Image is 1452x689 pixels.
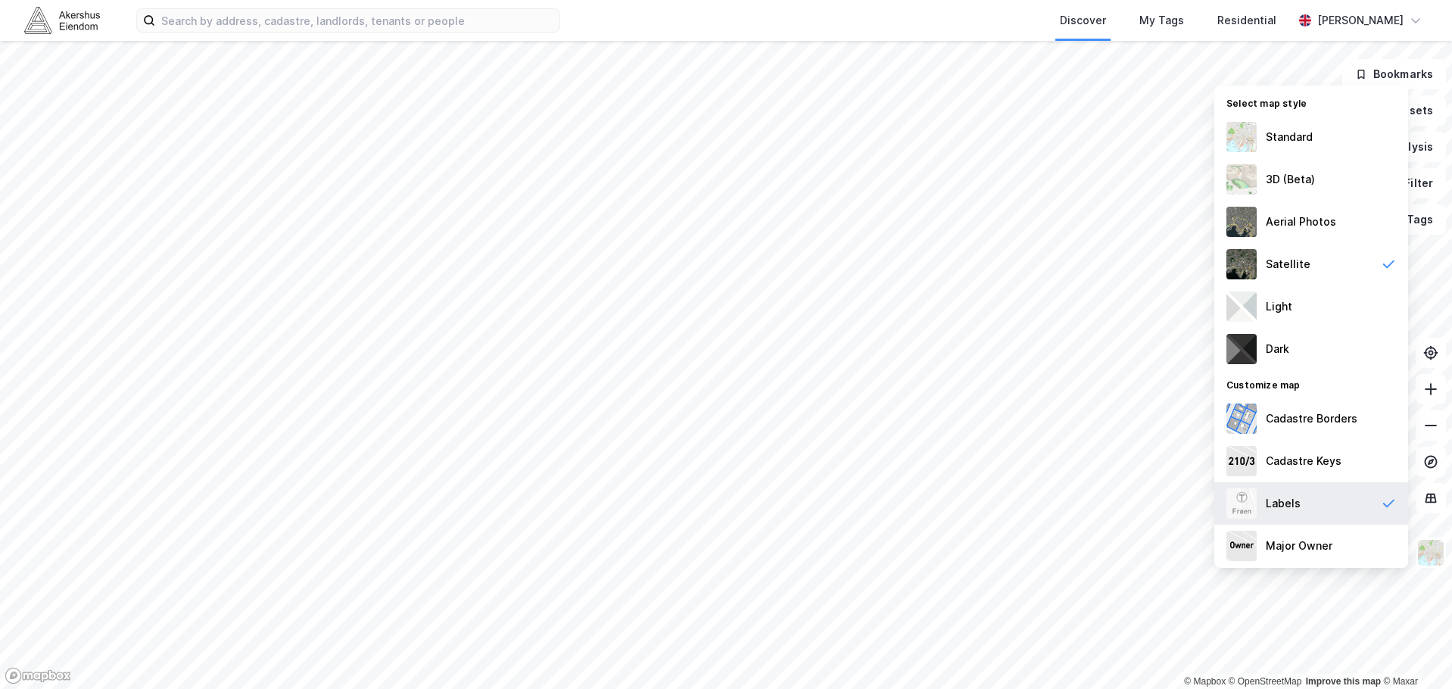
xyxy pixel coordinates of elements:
a: Improve this map [1306,676,1381,687]
div: Discover [1060,11,1106,30]
a: Mapbox [1184,676,1226,687]
img: Z [1416,538,1445,567]
div: Standard [1266,128,1313,146]
button: Bookmarks [1342,59,1446,89]
img: Z [1226,207,1257,237]
div: 3D (Beta) [1266,170,1315,189]
div: Residential [1217,11,1276,30]
img: nCdM7BzjoCAAAAAElFTkSuQmCC [1226,334,1257,364]
div: My Tags [1139,11,1184,30]
div: Labels [1266,494,1301,513]
img: cadastreKeys.547ab17ec502f5a4ef2b.jpeg [1226,446,1257,476]
div: Light [1266,298,1292,316]
img: Z [1226,488,1257,519]
img: akershus-eiendom-logo.9091f326c980b4bce74ccdd9f866810c.svg [24,7,100,33]
iframe: Chat Widget [1376,616,1452,689]
img: majorOwner.b5e170eddb5c04bfeeff.jpeg [1226,531,1257,561]
img: luj3wr1y2y3+OchiMxRmMxRlscgabnMEmZ7DJGWxyBpucwSZnsMkZbHIGm5zBJmewyRlscgabnMEmZ7DJGWxyBpucwSZnsMkZ... [1226,291,1257,322]
img: Z [1226,122,1257,152]
img: cadastreBorders.cfe08de4b5ddd52a10de.jpeg [1226,404,1257,434]
div: [PERSON_NAME] [1317,11,1404,30]
input: Search by address, cadastre, landlords, tenants or people [155,9,559,32]
button: Tags [1376,204,1446,235]
div: Cadastre Keys [1266,452,1341,470]
div: Select map style [1214,89,1408,116]
div: Major Owner [1266,537,1332,555]
a: Mapbox homepage [5,667,71,684]
img: 9k= [1226,249,1257,279]
button: Filter [1373,168,1446,198]
div: Cadastre Borders [1266,410,1357,428]
div: Aerial Photos [1266,213,1336,231]
a: OpenStreetMap [1229,676,1302,687]
div: Customize map [1214,370,1408,397]
img: Z [1226,164,1257,195]
div: Dark [1266,340,1289,358]
div: Satellite [1266,255,1310,273]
